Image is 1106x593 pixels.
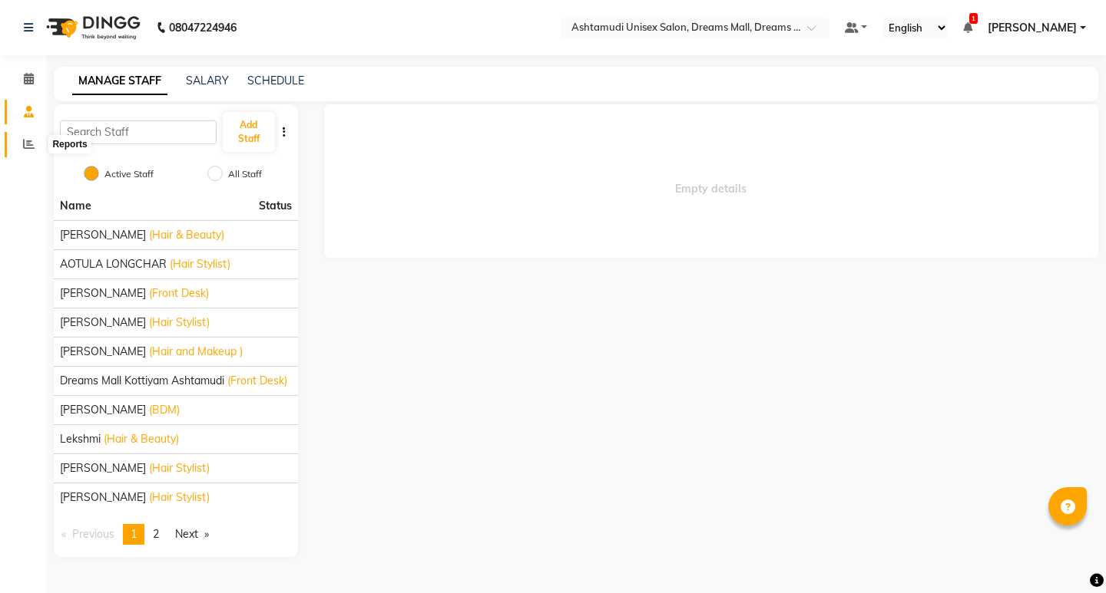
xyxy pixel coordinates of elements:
[186,74,229,87] a: SALARY
[60,373,224,389] span: Dreams Mall Kottiyam Ashtamudi
[60,227,146,243] span: [PERSON_NAME]
[72,527,114,541] span: Previous
[60,285,146,301] span: [PERSON_NAME]
[131,527,137,541] span: 1
[60,120,217,144] input: Search Staff
[149,402,180,418] span: (BDM)
[988,20,1077,36] span: [PERSON_NAME]
[227,373,287,389] span: (Front Desk)
[60,344,146,360] span: [PERSON_NAME]
[60,315,146,331] span: [PERSON_NAME]
[228,167,262,181] label: All Staff
[324,104,1099,258] span: Empty details
[104,167,154,181] label: Active Staff
[60,199,91,212] span: Name
[149,489,210,506] span: (Hair Stylist)
[223,112,275,152] button: Add Staff
[60,402,146,418] span: [PERSON_NAME]
[48,135,91,153] div: Reports
[72,68,167,95] a: MANAGE STAFF
[247,74,304,87] a: SCHEDULE
[169,6,237,49] b: 08047224946
[54,524,298,545] nav: Pagination
[969,13,978,24] span: 1
[153,527,159,541] span: 2
[149,227,224,243] span: (Hair & Beauty)
[60,431,101,447] span: Lekshmi
[39,6,144,49] img: logo
[149,285,209,301] span: (Front Desk)
[149,460,210,476] span: (Hair Stylist)
[149,344,243,360] span: (Hair and Makeup )
[60,460,146,476] span: [PERSON_NAME]
[60,489,146,506] span: [PERSON_NAME]
[104,431,179,447] span: (Hair & Beauty)
[60,256,167,272] span: AOTULA LONGCHAR
[167,524,217,545] a: Next
[149,315,210,331] span: (Hair Stylist)
[963,21,972,35] a: 1
[170,256,230,272] span: (Hair Stylist)
[259,198,292,214] span: Status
